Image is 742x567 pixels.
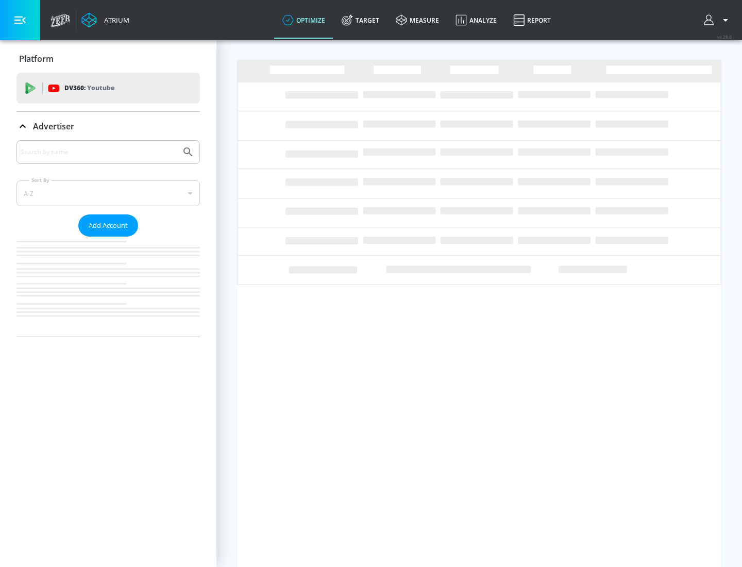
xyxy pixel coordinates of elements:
label: Sort By [29,177,52,184]
span: v 4.28.0 [717,34,732,40]
button: Add Account [78,214,138,237]
a: measure [387,2,447,39]
p: Platform [19,53,54,64]
div: DV360: Youtube [16,73,200,104]
a: Atrium [81,12,129,28]
a: optimize [274,2,333,39]
a: Target [333,2,387,39]
input: Search by name [21,145,177,159]
p: DV360: [64,82,114,94]
div: Platform [16,44,200,73]
span: Add Account [89,220,128,231]
a: Analyze [447,2,505,39]
p: Advertiser [33,121,74,132]
div: Advertiser [16,112,200,141]
p: Youtube [87,82,114,93]
div: Atrium [100,15,129,25]
a: Report [505,2,559,39]
div: A-Z [16,180,200,206]
nav: list of Advertiser [16,237,200,337]
div: Advertiser [16,140,200,337]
